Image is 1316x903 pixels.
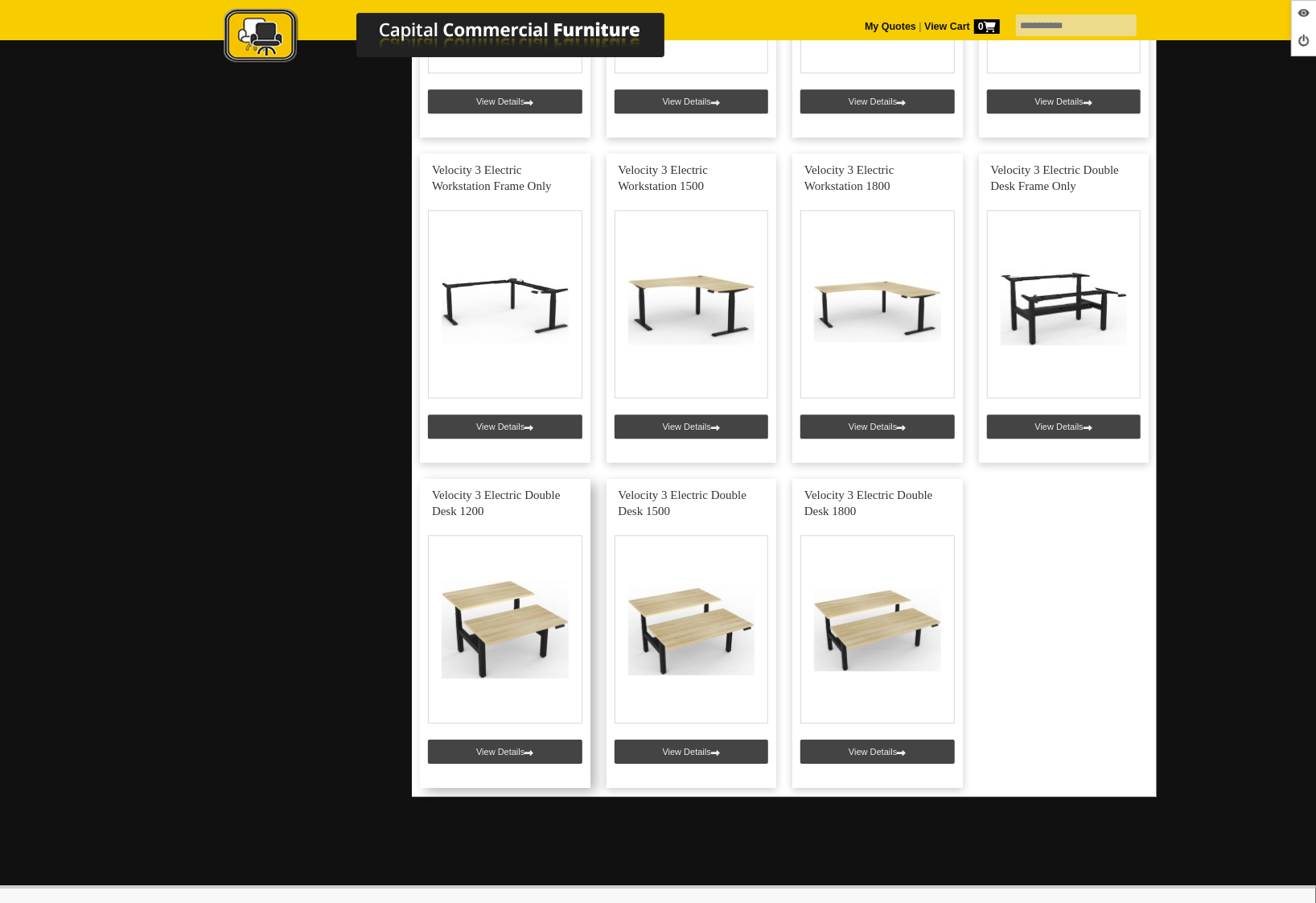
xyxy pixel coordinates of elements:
[179,8,742,67] img: Capital Commercial Furniture Logo
[924,21,1000,32] strong: View Cart
[179,8,742,72] a: Capital Commercial Furniture Logo
[974,19,1000,34] span: 0
[922,21,1000,32] a: View Cart0
[865,21,916,32] a: My Quotes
